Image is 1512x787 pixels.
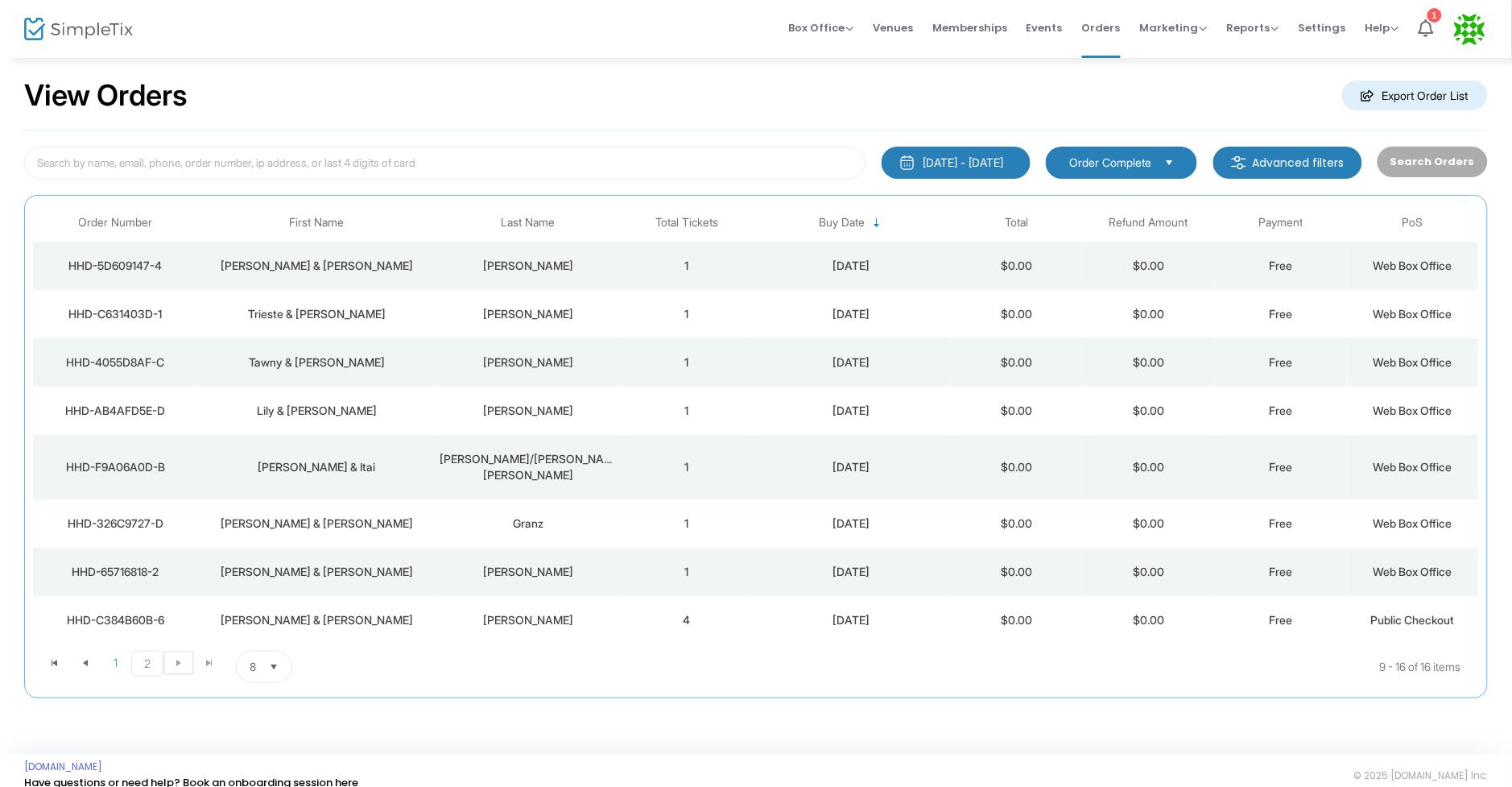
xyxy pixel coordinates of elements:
[1269,613,1292,627] span: Free
[24,147,865,180] input: Search by name, email, phone, order number, ip address, or last 4 digits of card
[951,290,1083,338] td: $0.00
[1269,460,1292,474] span: Free
[951,204,1083,242] th: Total
[37,258,194,274] div: HHD-5D609147-4
[788,20,853,35] span: Box Office
[202,564,432,580] div: Jaime & Brian
[70,651,101,675] span: Go to the previous page
[757,516,947,532] div: 8/17/2025
[1083,548,1215,596] td: $0.00
[1374,565,1452,578] span: Web Box Office
[757,459,947,475] div: 8/17/2025
[440,306,617,322] div: Stern
[621,387,753,435] td: 1
[757,258,947,274] div: 8/17/2025
[1027,7,1063,48] span: Events
[621,499,753,548] td: 1
[951,596,1083,644] td: $0.00
[1140,20,1208,35] span: Marketing
[757,612,947,628] div: 8/17/2025
[757,403,947,419] div: 8/17/2025
[932,7,1007,48] span: Memberships
[951,499,1083,548] td: $0.00
[1427,8,1442,23] div: 1
[202,306,432,322] div: Trieste & David
[1299,7,1346,48] span: Settings
[37,516,194,532] div: HHD-326C9727-D
[621,204,753,242] th: Total Tickets
[24,760,102,773] a: [DOMAIN_NAME]
[37,354,194,371] div: HHD-4055D8AF-C
[951,435,1083,499] td: $0.00
[79,657,92,669] span: Go to the previous page
[440,258,617,274] div: Frances
[1069,155,1151,171] span: Order Complete
[1213,147,1362,179] m-button: Advanced filters
[202,403,432,419] div: Lily & David
[202,354,432,371] div: Tawny & David
[202,612,432,628] div: Karyn & Robert
[1269,307,1292,321] span: Free
[1083,242,1215,290] td: $0.00
[1083,204,1215,242] th: Refund Amount
[1083,435,1215,499] td: $0.00
[1082,7,1121,48] span: Orders
[1269,355,1292,369] span: Free
[502,216,556,230] span: Last Name
[250,659,256,675] span: 8
[131,651,163,677] span: Page 2
[1269,516,1292,530] span: Free
[33,204,1479,644] div: Data table
[440,403,617,419] div: Dulan
[1269,404,1292,417] span: Free
[48,657,61,669] span: Go to the first page
[1354,769,1488,782] span: © 2025 [DOMAIN_NAME] Inc.
[39,651,70,675] span: Go to the first page
[440,516,617,532] div: Granz
[871,217,884,230] span: Sortable
[1342,81,1488,110] m-button: Export Order List
[621,290,753,338] td: 1
[621,435,753,499] td: 1
[1365,20,1399,35] span: Help
[1269,565,1292,578] span: Free
[290,216,345,230] span: First Name
[899,155,915,171] img: monthly
[79,216,153,230] span: Order Number
[1258,216,1303,230] span: Payment
[621,548,753,596] td: 1
[452,651,1461,683] kendo-pager-info: 9 - 16 of 16 items
[37,564,194,580] div: HHD-65716818-2
[1371,613,1455,627] span: Public Checkout
[923,155,1004,171] div: [DATE] - [DATE]
[262,652,285,682] button: Select
[1231,155,1247,171] img: filter
[1083,499,1215,548] td: $0.00
[820,216,865,230] span: Buy Date
[202,459,432,475] div: Erica & Itai
[951,242,1083,290] td: $0.00
[873,7,913,48] span: Venues
[757,564,947,580] div: 8/17/2025
[202,258,432,274] div: Dovi & Roni
[1083,596,1215,644] td: $0.00
[440,612,617,628] div: Weber
[202,516,432,532] div: Kristine & Glenn
[951,338,1083,387] td: $0.00
[1403,216,1423,230] span: PoS
[757,354,947,371] div: 8/17/2025
[1374,307,1452,321] span: Web Box Office
[37,403,194,419] div: HHD-AB4AFD5E-D
[1158,154,1180,172] button: Select
[24,78,188,114] h2: View Orders
[1374,516,1452,530] span: Web Box Office
[1269,259,1292,272] span: Free
[37,612,194,628] div: HHD-C384B60B-6
[1227,20,1279,35] span: Reports
[37,459,194,475] div: HHD-F9A06A0D-B
[1374,355,1452,369] span: Web Box Office
[1083,338,1215,387] td: $0.00
[621,596,753,644] td: 4
[621,338,753,387] td: 1
[621,242,753,290] td: 1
